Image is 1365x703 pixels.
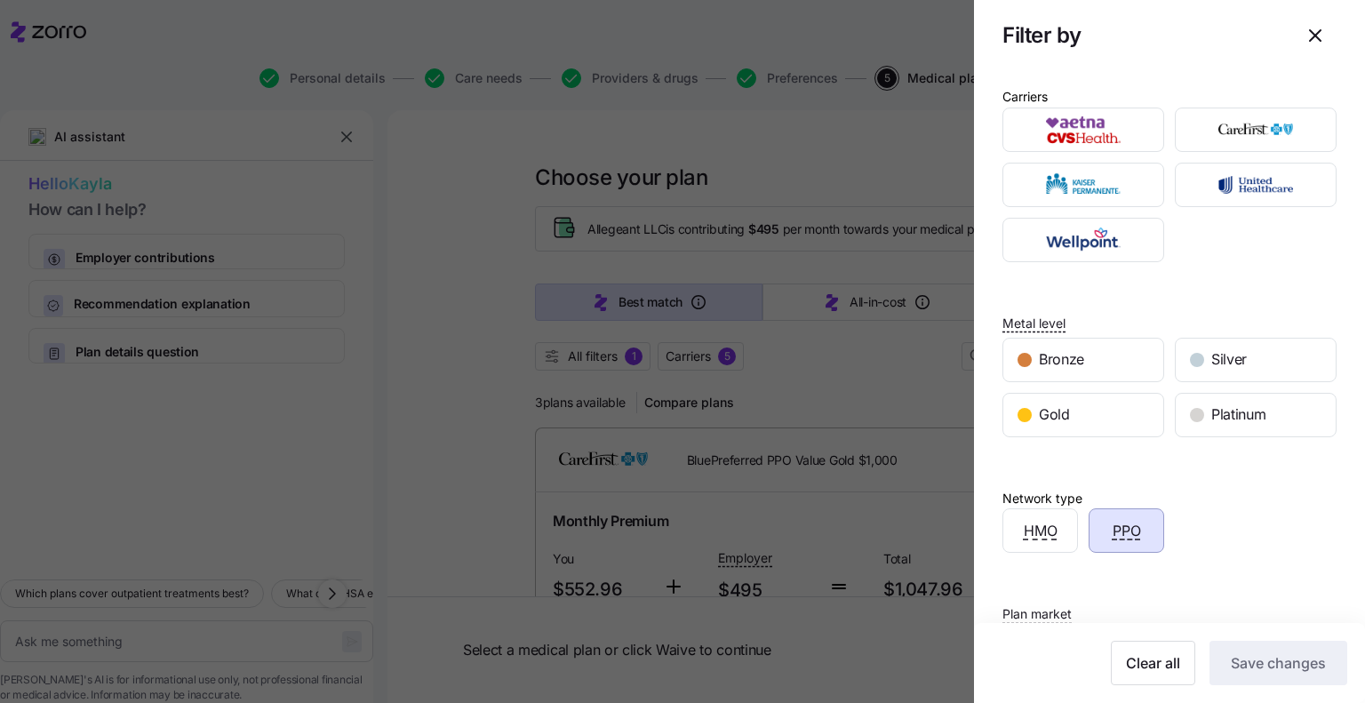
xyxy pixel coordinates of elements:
[1191,167,1321,203] img: UnitedHealthcare
[1018,222,1149,258] img: Wellpoint
[1002,21,1280,49] h1: Filter by
[1113,520,1141,542] span: PPO
[1002,605,1072,623] span: Plan market
[1209,641,1347,685] button: Save changes
[1002,315,1066,332] span: Metal level
[1231,652,1326,674] span: Save changes
[1018,112,1149,148] img: Aetna CVS Health
[1018,167,1149,203] img: Kaiser Permanente
[1211,403,1265,426] span: Platinum
[1002,87,1048,107] div: Carriers
[1191,112,1321,148] img: CareFirst BlueCross BlueShield
[1039,403,1070,426] span: Gold
[1002,489,1082,508] div: Network type
[1111,641,1195,685] button: Clear all
[1024,520,1058,542] span: HMO
[1211,348,1247,371] span: Silver
[1039,348,1084,371] span: Bronze
[1126,652,1180,674] span: Clear all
